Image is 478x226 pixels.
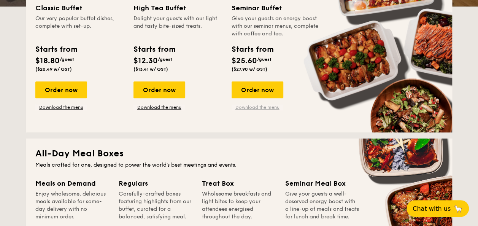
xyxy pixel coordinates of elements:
[407,200,469,217] button: Chat with us🦙
[119,190,193,221] div: Carefully-crafted boxes featuring highlights from our buffet, curated for a balanced, satisfying ...
[35,148,443,160] h2: All-Day Meal Boxes
[35,67,72,72] span: ($20.49 w/ GST)
[119,178,193,189] div: Regulars
[133,81,185,98] div: Order now
[35,56,60,65] span: $18.80
[202,178,276,189] div: Treat Box
[232,67,267,72] span: ($27.90 w/ GST)
[454,204,463,213] span: 🦙
[285,190,359,221] div: Give your guests a well-deserved energy boost with a line-up of meals and treats for lunch and br...
[232,81,283,98] div: Order now
[35,81,87,98] div: Order now
[232,3,321,13] div: Seminar Buffet
[133,15,222,38] div: Delight your guests with our light and tasty bite-sized treats.
[60,57,74,62] span: /guest
[232,56,257,65] span: $25.60
[133,3,222,13] div: High Tea Buffet
[232,15,321,38] div: Give your guests an energy boost with our seminar menus, complete with coffee and tea.
[413,205,451,212] span: Chat with us
[35,3,124,13] div: Classic Buffet
[133,56,158,65] span: $12.30
[35,15,124,38] div: Our very popular buffet dishes, complete with set-up.
[158,57,172,62] span: /guest
[202,190,276,221] div: Wholesome breakfasts and light bites to keep your attendees energised throughout the day.
[257,57,272,62] span: /guest
[35,178,110,189] div: Meals on Demand
[232,104,283,110] a: Download the menu
[35,190,110,221] div: Enjoy wholesome, delicious meals available for same-day delivery with no minimum order.
[35,104,87,110] a: Download the menu
[133,67,168,72] span: ($13.41 w/ GST)
[35,44,77,55] div: Starts from
[35,161,443,169] div: Meals crafted for one, designed to power the world's best meetings and events.
[285,178,359,189] div: Seminar Meal Box
[133,104,185,110] a: Download the menu
[133,44,175,55] div: Starts from
[232,44,273,55] div: Starts from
